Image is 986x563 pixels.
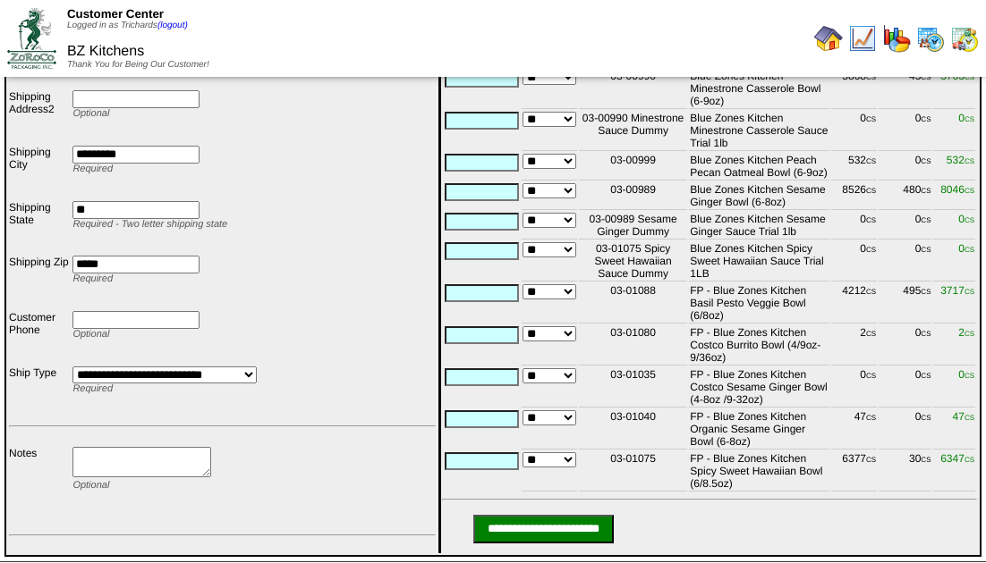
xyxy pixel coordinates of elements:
[921,157,931,165] span: CS
[689,69,829,109] td: Blue Zones Kitchen Minestrone Casserole Bowl (6-9oz)
[965,372,974,380] span: CS
[921,414,931,422] span: CS
[831,283,877,324] td: 4212
[8,145,70,198] td: Shipping City
[965,216,974,224] span: CS
[8,366,70,417] td: Ship Type
[579,212,687,239] td: 03-00989 Sesame Ginger Dummy
[689,367,829,408] td: FP - Blue Zones Kitchen Costco Sesame Ginger Bowl (4-8oz /9-32oz)
[8,310,70,364] td: Customer Phone
[689,325,829,366] td: FP - Blue Zones Kitchen Costco Burrito Bowl (4/9oz-9/36oz)
[157,21,188,30] a: (logout)
[866,414,876,422] span: CS
[8,89,70,143] td: Shipping Address2
[579,367,687,408] td: 03-01035
[921,246,931,254] span: CS
[579,283,687,324] td: 03-01088
[831,69,877,109] td: 3808
[8,446,70,526] td: Notes
[965,288,974,296] span: CS
[814,24,843,53] img: home.gif
[831,182,877,210] td: 8526
[879,409,931,450] td: 0
[689,182,829,210] td: Blue Zones Kitchen Sesame Ginger Bowl (6-8oz)
[689,111,829,151] td: Blue Zones Kitchen Minestrone Casserole Sauce Trial 1lb
[965,115,974,123] span: CS
[866,187,876,195] span: CS
[921,456,931,464] span: CS
[848,24,877,53] img: line_graph.gif
[879,153,931,181] td: 0
[879,367,931,408] td: 0
[921,187,931,195] span: CS
[866,216,876,224] span: CS
[958,213,974,225] span: 0
[689,451,829,492] td: FP - Blue Zones Kitchen Spicy Sweet Hawaiian Bowl (6/8.5oz)
[689,409,829,450] td: FP - Blue Zones Kitchen Organic Sesame Ginger Bowl (6-8oz)
[958,242,974,255] span: 0
[879,111,931,151] td: 0
[72,164,113,174] span: Required
[579,451,687,492] td: 03-01075
[689,241,829,281] td: Blue Zones Kitchen Spicy Sweet Hawaiian Sauce Trial 1LB
[965,330,974,338] span: CS
[831,212,877,239] td: 0
[831,325,877,366] td: 2
[958,368,974,381] span: 0
[72,480,109,491] span: Optional
[940,183,974,196] span: 8046
[579,182,687,210] td: 03-00989
[8,255,70,308] td: Shipping Zip
[866,157,876,165] span: CS
[958,112,974,124] span: 0
[72,108,109,119] span: Optional
[72,273,113,284] span: Required
[689,212,829,239] td: Blue Zones Kitchen Sesame Ginger Sauce Trial 1lb
[950,24,979,53] img: calendarinout.gif
[689,153,829,181] td: Blue Zones Kitchen Peach Pecan Oatmeal Bowl (6-9oz)
[879,283,931,324] td: 495
[579,69,687,109] td: 03-00990
[67,44,144,59] span: BZ Kitchens
[921,216,931,224] span: CS
[882,24,911,53] img: graph.gif
[916,24,945,53] img: calendarprod.gif
[879,69,931,109] td: 45
[831,451,877,492] td: 6377
[72,219,227,230] span: Required - Two letter shipping state
[579,153,687,181] td: 03-00999
[965,157,974,165] span: CS
[831,409,877,450] td: 47
[866,372,876,380] span: CS
[67,21,188,30] span: Logged in as Trichards
[940,284,974,297] span: 3717
[72,383,113,394] span: Required
[67,60,209,70] span: Thank You for Being Our Customer!
[831,111,877,151] td: 0
[879,451,931,492] td: 30
[940,452,974,465] span: 6347
[965,187,974,195] span: CS
[965,246,974,254] span: CS
[921,288,931,296] span: CS
[965,456,974,464] span: CS
[879,325,931,366] td: 0
[831,153,877,181] td: 532
[879,212,931,239] td: 0
[947,154,974,166] span: 532
[72,329,109,340] span: Optional
[866,456,876,464] span: CS
[879,182,931,210] td: 480
[579,325,687,366] td: 03-01080
[8,200,70,254] td: Shipping State
[965,414,974,422] span: CS
[67,7,164,21] span: Customer Center
[958,326,974,339] span: 2
[579,409,687,450] td: 03-01040
[921,330,931,338] span: CS
[579,241,687,281] td: 03-01075 Spicy Sweet Hawaiian Sauce Dummy
[879,241,931,281] td: 0
[579,111,687,151] td: 03-00990 Minestrone Sauce Dummy
[689,283,829,324] td: FP - Blue Zones Kitchen Basil Pesto Veggie Bowl (6/8oz)
[7,8,56,68] img: ZoRoCo_Logo(Green%26Foil)%20jpg.webp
